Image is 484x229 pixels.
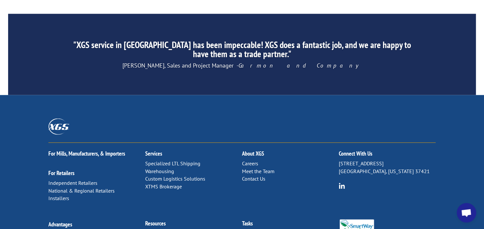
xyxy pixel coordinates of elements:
[242,150,264,157] a: About XGS
[48,169,74,177] a: For Retailers
[48,180,97,186] a: Independent Retailers
[48,195,69,201] a: Installers
[145,183,182,190] a: XTMS Brokerage
[145,150,162,157] a: Services
[122,62,362,69] span: [PERSON_NAME], Sales and Project Manager -
[339,160,436,175] p: [STREET_ADDRESS] [GEOGRAPHIC_DATA], [US_STATE] 37421
[69,40,415,62] h2: "XGS service in [GEOGRAPHIC_DATA] has been impeccable! XGS does a fantastic job, and we are happy...
[48,150,125,157] a: For Mills, Manufacturers, & Importers
[145,220,166,227] a: Resources
[242,160,258,167] a: Careers
[145,160,200,167] a: Specialized LTL Shipping
[145,175,205,182] a: Custom Logistics Solutions
[145,168,174,174] a: Warehousing
[457,203,476,223] a: Open chat
[48,187,115,194] a: National & Regional Retailers
[238,62,362,69] em: Garmon and Company
[339,183,345,189] img: group-6
[48,119,69,134] img: XGS_Logos_ALL_2024_All_White
[242,175,265,182] a: Contact Us
[48,221,72,228] a: Advantages
[242,168,274,174] a: Meet the Team
[339,151,436,160] h2: Connect With Us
